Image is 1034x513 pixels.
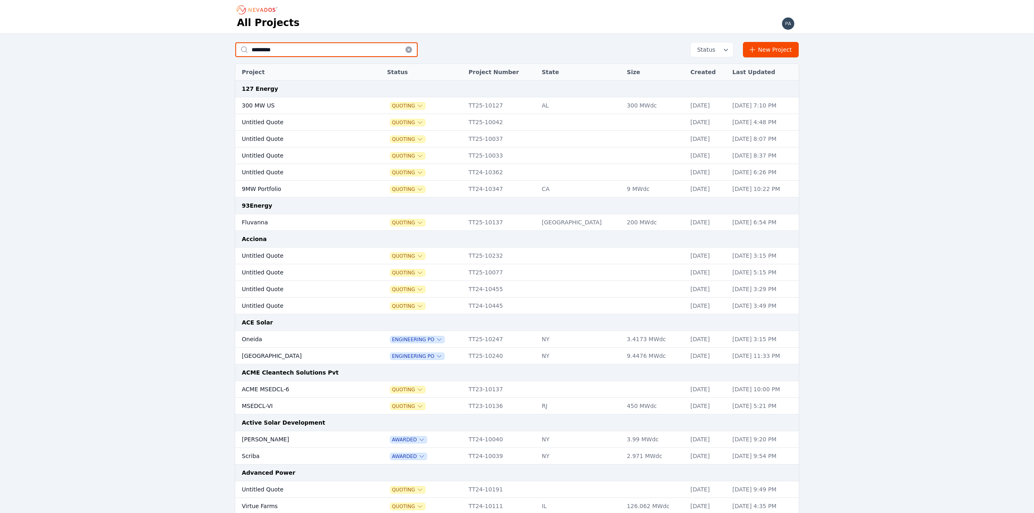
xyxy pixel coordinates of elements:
td: [DATE] [686,431,728,448]
td: [DATE] 3:29 PM [728,281,799,298]
td: TT25-10232 [464,248,538,264]
button: Quoting [390,403,425,410]
span: Quoting [390,270,425,276]
button: Quoting [390,503,425,510]
th: Status [383,64,464,81]
td: [DATE] [686,114,728,131]
tr: Untitled QuoteQuotingTT24-10445[DATE][DATE] 3:49 PM [235,298,799,314]
td: TT25-10137 [464,214,538,231]
td: 300 MW US [235,97,363,114]
span: Status [694,46,715,54]
td: [DATE] 10:00 PM [728,381,799,398]
td: TT25-10077 [464,264,538,281]
td: TT25-10037 [464,131,538,147]
td: [DATE] [686,181,728,197]
td: [DATE] 5:21 PM [728,398,799,414]
td: Untitled Quote [235,131,363,147]
td: RJ [538,398,623,414]
td: NY [538,331,623,348]
button: Quoting [390,119,425,126]
td: 200 MWdc [623,214,686,231]
tr: FluvannaQuotingTT25-10137[GEOGRAPHIC_DATA]200 MWdc[DATE][DATE] 6:54 PM [235,214,799,231]
td: TT24-10347 [464,181,538,197]
td: NY [538,448,623,465]
td: TT24-10191 [464,481,538,498]
td: Untitled Quote [235,281,363,298]
td: [DATE] 3:15 PM [728,248,799,264]
span: Quoting [390,487,425,493]
button: Quoting [390,136,425,142]
tr: MSEDCL-VIQuotingTT23-10136RJ450 MWdc[DATE][DATE] 5:21 PM [235,398,799,414]
td: [DATE] 9:54 PM [728,448,799,465]
td: Advanced Power [235,465,799,481]
tr: Untitled QuoteQuotingTT25-10077[DATE][DATE] 5:15 PM [235,264,799,281]
td: [DATE] [686,298,728,314]
td: [DATE] 7:10 PM [728,97,799,114]
td: 450 MWdc [623,398,686,414]
span: Quoting [390,169,425,176]
span: Quoting [390,219,425,226]
td: TT24-10362 [464,164,538,181]
td: 2.971 MWdc [623,448,686,465]
nav: Breadcrumb [237,3,280,16]
tr: 9MW PortfolioQuotingTT24-10347CA9 MWdc[DATE][DATE] 10:22 PM [235,181,799,197]
td: [DATE] 5:15 PM [728,264,799,281]
span: Quoting [390,153,425,159]
td: Untitled Quote [235,114,363,131]
img: paul.mcmillan@nevados.solar [782,17,795,30]
button: Quoting [390,103,425,109]
button: Quoting [390,303,425,309]
td: [PERSON_NAME] [235,431,363,448]
td: [DATE] 9:20 PM [728,431,799,448]
td: [DATE] 6:26 PM [728,164,799,181]
td: [DATE] [686,264,728,281]
span: Engineering PO [390,336,444,343]
tr: [PERSON_NAME]AwardedTT24-10040NY3.99 MWdc[DATE][DATE] 9:20 PM [235,431,799,448]
td: Untitled Quote [235,164,363,181]
td: [DATE] [686,214,728,231]
td: TT24-10445 [464,298,538,314]
button: Quoting [390,386,425,393]
td: [GEOGRAPHIC_DATA] [538,214,623,231]
td: TT23-10136 [464,398,538,414]
span: Quoting [390,253,425,259]
td: Oneida [235,331,363,348]
td: Untitled Quote [235,147,363,164]
td: Active Solar Development [235,414,799,431]
td: TT25-10033 [464,147,538,164]
td: ACME MSEDCL-6 [235,381,363,398]
td: TT25-10127 [464,97,538,114]
td: [DATE] 11:33 PM [728,348,799,364]
button: Awarded [390,436,427,443]
td: [DATE] [686,97,728,114]
th: Project [235,64,363,81]
td: [DATE] 10:22 PM [728,181,799,197]
td: [DATE] [686,248,728,264]
tr: ACME MSEDCL-6QuotingTT23-10137[DATE][DATE] 10:00 PM [235,381,799,398]
td: ACME Cleantech Solutions Pvt [235,364,799,381]
td: TT24-10039 [464,448,538,465]
th: Size [623,64,686,81]
td: AL [538,97,623,114]
td: Untitled Quote [235,298,363,314]
button: Quoting [390,286,425,293]
td: TT23-10137 [464,381,538,398]
button: Status [690,42,733,57]
th: Project Number [464,64,538,81]
td: NY [538,431,623,448]
button: Engineering PO [390,353,444,360]
td: 300 MWdc [623,97,686,114]
tr: ScribaAwardedTT24-10039NY2.971 MWdc[DATE][DATE] 9:54 PM [235,448,799,465]
a: New Project [743,42,799,57]
td: Untitled Quote [235,481,363,498]
td: 127 Energy [235,81,799,97]
button: Quoting [390,186,425,193]
td: [DATE] [686,281,728,298]
td: [DATE] 4:48 PM [728,114,799,131]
